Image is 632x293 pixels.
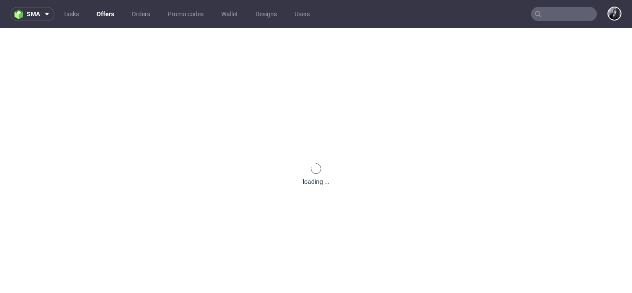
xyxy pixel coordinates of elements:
img: logo [14,9,27,19]
div: loading ... [303,177,330,186]
a: Wallet [216,7,243,21]
a: Designs [250,7,282,21]
a: Orders [126,7,155,21]
span: sma [27,11,40,17]
a: Promo codes [162,7,209,21]
img: Philippe Dubuy [608,7,621,20]
a: Users [289,7,315,21]
button: sma [11,7,54,21]
a: Tasks [58,7,84,21]
a: Offers [91,7,119,21]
